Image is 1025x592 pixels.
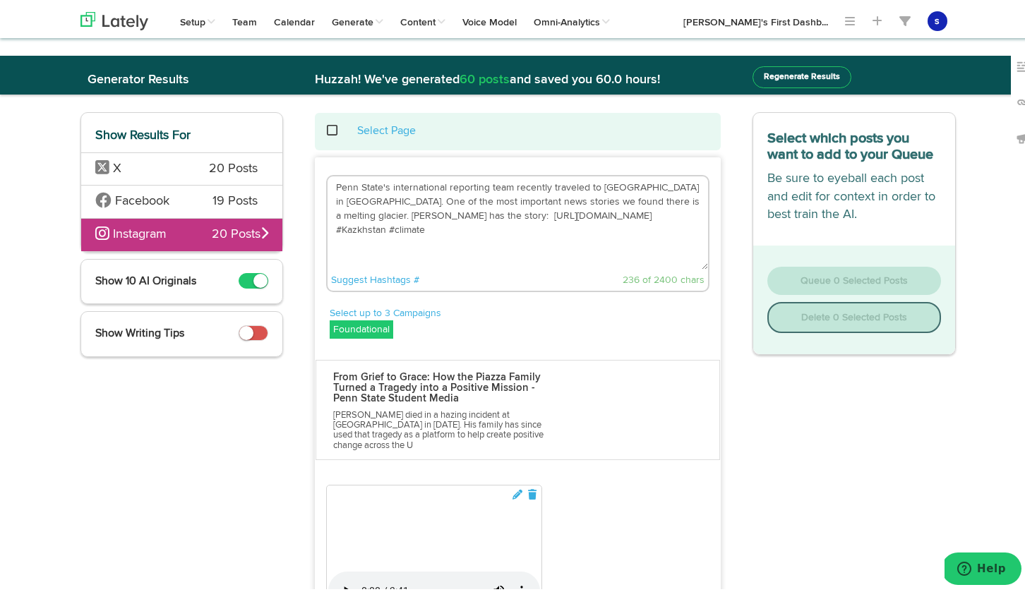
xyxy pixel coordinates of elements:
[80,71,284,85] h2: Generator Results
[95,126,191,139] span: Show Results For
[209,157,258,176] span: 20 Posts
[753,64,851,85] button: Regenerate Results
[945,550,1021,585] iframe: Opens a widget where you can find more information
[95,325,184,337] span: Show Writing Tips
[115,192,169,205] span: Facebook
[330,303,441,318] a: Select up to 3 Campaigns
[357,123,416,134] a: Select Page
[80,9,148,28] img: logo_lately_bg_light.svg
[623,272,705,282] span: 236 of 2400 chars
[304,71,731,85] h2: Huzzah! We've generated and saved you 60.0 hours!
[95,273,196,284] span: Show 10 AI Originals
[212,223,268,241] span: 20 Posts
[113,225,167,238] span: Instagram
[767,299,941,330] button: Delete 0 Selected Posts
[212,190,258,208] span: 19 Posts
[928,8,947,28] button: s
[801,273,908,283] span: Queue 0 Selected Posts
[330,318,393,336] label: Foundational
[460,71,510,83] span: 60 posts
[333,369,556,401] p: From Grief to Grace: How the Piazza Family Turned a Tragedy into a Positive Mission - Penn State ...
[331,272,419,282] a: Suggest Hashtags #
[767,167,941,222] p: Be sure to eyeball each post and edit for context in order to best train the AI.
[333,408,556,448] p: [PERSON_NAME] died in a hazing incident at [GEOGRAPHIC_DATA] in [DATE]. His family has since used...
[767,264,941,292] button: Queue 0 Selected Posts
[822,15,828,25] span: ...
[113,159,121,172] span: X
[767,124,941,160] h3: Select which posts you want to add to your Queue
